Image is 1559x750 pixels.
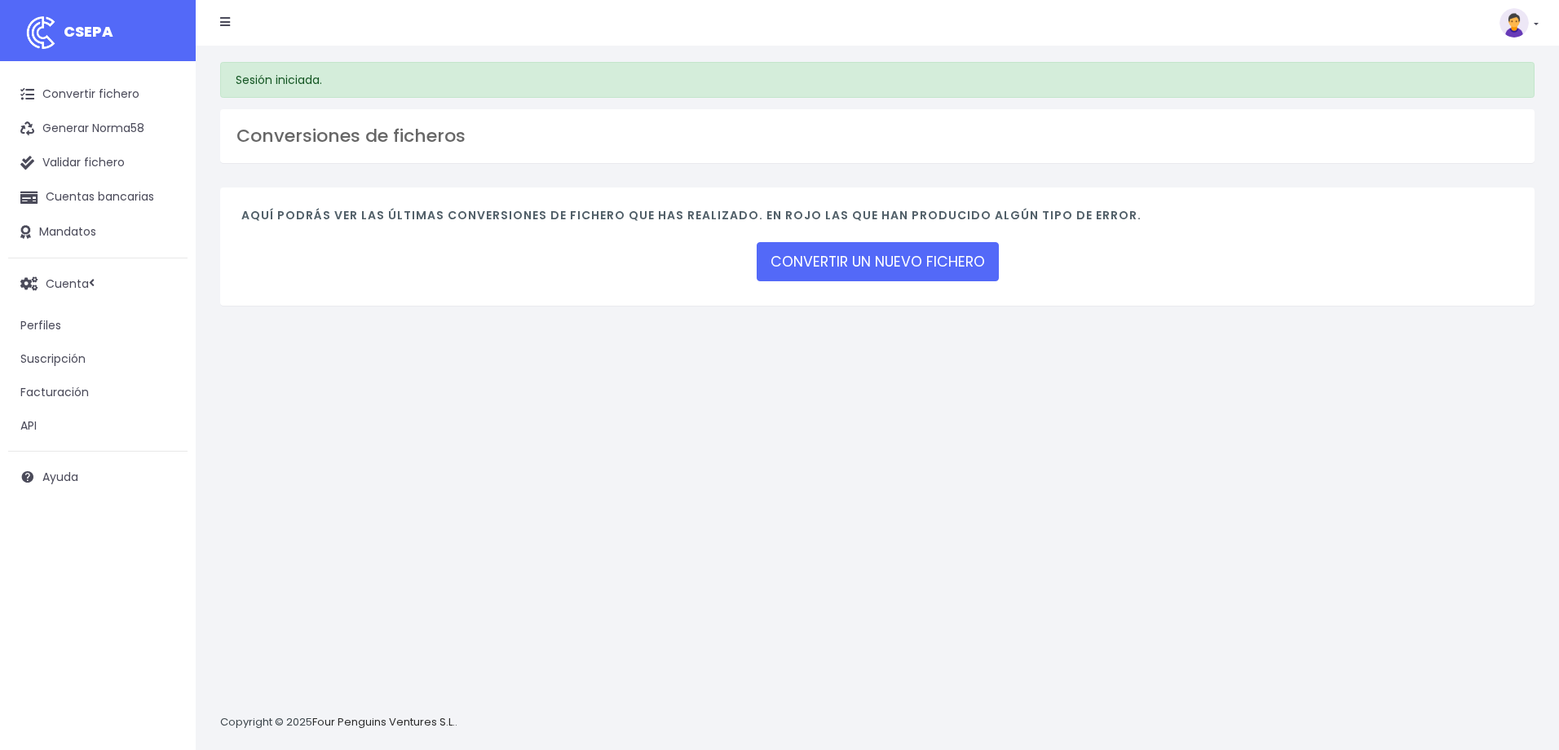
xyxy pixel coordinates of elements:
a: API [8,409,188,443]
a: Suscripción [8,342,188,376]
a: Perfiles [8,309,188,342]
img: profile [1499,8,1529,37]
p: Copyright © 2025 . [220,714,457,731]
a: Generar Norma58 [8,112,188,146]
a: CONVERTIR UN NUEVO FICHERO [757,242,999,281]
a: Mandatos [8,215,188,249]
a: Four Penguins Ventures S.L. [312,714,455,730]
a: Cuentas bancarias [8,180,188,214]
h4: Aquí podrás ver las últimas conversiones de fichero que has realizado. En rojo las que han produc... [241,209,1513,231]
img: logo [20,12,61,53]
div: Sesión iniciada. [220,62,1535,98]
h3: Conversiones de ficheros [236,126,1518,147]
a: Ayuda [8,460,188,494]
span: CSEPA [64,21,113,42]
a: Validar fichero [8,146,188,180]
a: Cuenta [8,267,188,301]
span: Ayuda [42,469,78,485]
a: Convertir fichero [8,77,188,112]
span: Cuenta [46,275,89,291]
a: Facturación [8,376,188,409]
